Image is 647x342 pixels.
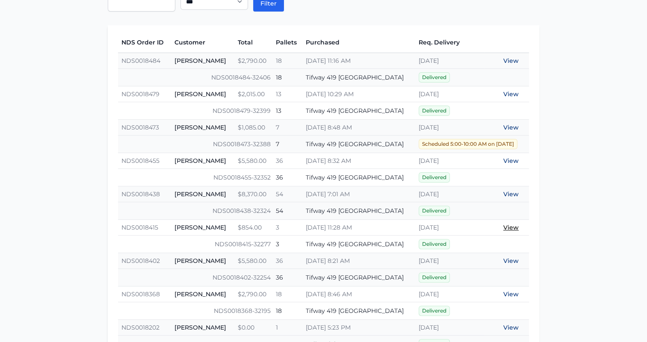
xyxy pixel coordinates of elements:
[171,120,234,136] td: [PERSON_NAME]
[171,286,234,302] td: [PERSON_NAME]
[302,53,415,69] td: [DATE] 11:16 AM
[415,286,485,302] td: [DATE]
[302,86,415,102] td: [DATE] 10:29 AM
[118,69,272,86] td: NDS0018484-32406
[272,136,302,153] td: 7
[121,290,160,298] a: NDS0018368
[302,269,415,286] td: Tifway 419 [GEOGRAPHIC_DATA]
[302,253,415,269] td: [DATE] 8:21 AM
[503,224,519,231] a: View
[503,190,519,198] a: View
[171,320,234,336] td: [PERSON_NAME]
[272,320,302,336] td: 1
[171,220,234,236] td: [PERSON_NAME]
[234,32,272,53] th: Total
[415,186,485,202] td: [DATE]
[302,236,415,253] td: Tifway 419 [GEOGRAPHIC_DATA]
[121,90,160,98] a: NDS0018479
[272,253,302,269] td: 36
[503,124,519,131] a: View
[302,136,415,153] td: Tifway 419 [GEOGRAPHIC_DATA]
[419,72,450,83] span: Delivered
[415,320,485,336] td: [DATE]
[272,286,302,302] td: 18
[503,57,519,65] a: View
[272,236,302,253] td: 3
[415,53,485,69] td: [DATE]
[302,186,415,202] td: [DATE] 7:01 AM
[302,202,415,220] td: Tifway 419 [GEOGRAPHIC_DATA]
[272,69,302,86] td: 18
[234,53,272,69] td: $2,790.00
[503,90,519,98] a: View
[234,253,272,269] td: $5,580.00
[419,239,450,249] span: Delivered
[121,57,160,65] a: NDS0018484
[234,86,272,102] td: $2,015.00
[419,306,450,316] span: Delivered
[302,320,415,336] td: [DATE] 5:23 PM
[272,269,302,286] td: 36
[272,220,302,236] td: 3
[118,269,272,286] td: NDS0018402-32254
[415,253,485,269] td: [DATE]
[118,236,272,253] td: NDS0018415-32277
[272,169,302,186] td: 36
[272,102,302,120] td: 13
[503,324,519,331] a: View
[234,320,272,336] td: $0.00
[302,286,415,302] td: [DATE] 8:46 AM
[503,157,519,165] a: View
[302,69,415,86] td: Tifway 419 [GEOGRAPHIC_DATA]
[171,253,234,269] td: [PERSON_NAME]
[118,302,272,320] td: NDS0018368-32195
[272,302,302,320] td: 18
[302,120,415,136] td: [DATE] 8:48 AM
[272,120,302,136] td: 7
[234,286,272,302] td: $2,790.00
[272,153,302,169] td: 36
[419,106,450,116] span: Delivered
[415,86,485,102] td: [DATE]
[419,172,450,183] span: Delivered
[415,32,485,53] th: Req. Delivery
[118,202,272,220] td: NDS0018438-32324
[121,124,159,131] a: NDS0018473
[415,153,485,169] td: [DATE]
[272,202,302,220] td: 54
[121,324,160,331] a: NDS0018202
[234,153,272,169] td: $5,580.00
[272,86,302,102] td: 13
[503,290,519,298] a: View
[118,32,171,53] th: NDS Order ID
[118,102,272,120] td: NDS0018479-32399
[121,257,160,265] a: NDS0018402
[302,220,415,236] td: [DATE] 11:28 AM
[121,224,158,231] a: NDS0018415
[171,186,234,202] td: [PERSON_NAME]
[171,86,234,102] td: [PERSON_NAME]
[118,169,272,186] td: NDS0018455-32352
[272,186,302,202] td: 54
[118,136,272,153] td: NDS0018473-32388
[419,206,450,216] span: Delivered
[272,53,302,69] td: 18
[272,32,302,53] th: Pallets
[503,257,519,265] a: View
[302,169,415,186] td: Tifway 419 [GEOGRAPHIC_DATA]
[121,190,160,198] a: NDS0018438
[171,53,234,69] td: [PERSON_NAME]
[234,186,272,202] td: $8,370.00
[171,32,234,53] th: Customer
[302,153,415,169] td: [DATE] 8:32 AM
[302,102,415,120] td: Tifway 419 [GEOGRAPHIC_DATA]
[415,220,485,236] td: [DATE]
[234,220,272,236] td: $854.00
[415,120,485,136] td: [DATE]
[419,272,450,283] span: Delivered
[234,120,272,136] td: $1,085.00
[302,32,415,53] th: Purchased
[171,153,234,169] td: [PERSON_NAME]
[302,302,415,320] td: Tifway 419 [GEOGRAPHIC_DATA]
[121,157,160,165] a: NDS0018455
